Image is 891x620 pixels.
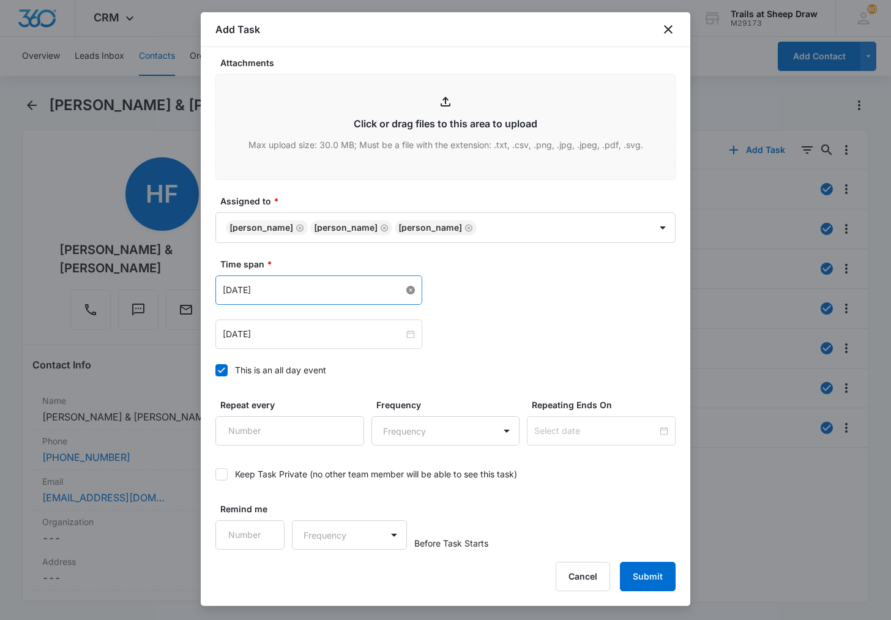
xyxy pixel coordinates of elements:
div: Remove Micheal Burke [462,223,473,232]
button: Cancel [556,562,610,591]
label: Repeating Ends On [532,398,680,411]
input: Number [215,416,364,446]
span: close-circle [406,286,415,294]
div: Keep Task Private (no other team member will be able to see this task) [235,468,517,480]
div: [PERSON_NAME] [398,223,462,232]
div: Remove Ethan Esparza-Escobar [378,223,389,232]
h1: Add Task [215,22,260,37]
input: Mar 9, 2023 [223,327,404,341]
label: Time span [220,258,680,271]
button: Submit [620,562,676,591]
span: Before Task Starts [414,537,488,550]
label: Assigned to [220,195,680,207]
div: Remove Edgar Jimenez [293,223,304,232]
div: [PERSON_NAME] [229,223,293,232]
input: Mar 9, 2023 [223,283,404,297]
button: close [661,22,676,37]
label: Repeat every [220,398,369,411]
div: [PERSON_NAME] [314,223,378,232]
label: Remind me [220,502,289,515]
label: Attachments [220,56,680,69]
input: Select date [534,424,657,438]
div: This is an all day event [235,364,326,376]
label: Frequency [376,398,525,411]
input: Number [215,520,285,550]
